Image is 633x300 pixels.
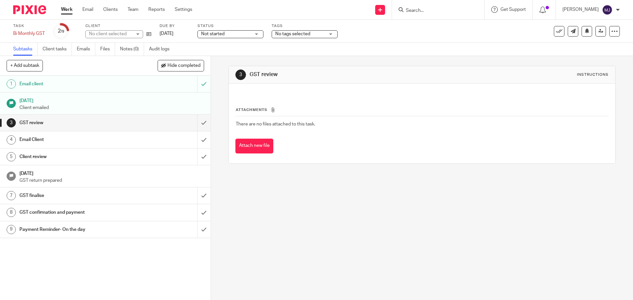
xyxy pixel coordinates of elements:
[7,135,16,145] div: 4
[175,6,192,13] a: Settings
[149,43,174,56] a: Audit logs
[89,31,132,37] div: No client selected
[19,135,134,145] h1: Email Client
[128,6,138,13] a: Team
[562,6,599,13] p: [PERSON_NAME]
[197,149,211,165] div: Mark as done
[13,23,45,29] label: Task
[595,26,606,37] a: Reassign task
[160,31,173,36] span: [DATE]
[197,23,263,29] label: Status
[13,5,46,14] img: Pixie
[500,7,526,12] span: Get Support
[7,152,16,161] div: 5
[160,23,189,29] label: Due by
[146,32,151,37] i: Open client page
[235,69,246,80] div: 3
[602,5,613,15] img: svg%3E
[250,71,436,78] h1: GST review
[197,204,211,221] div: Mark as done
[19,169,204,177] h1: [DATE]
[82,6,93,13] a: Email
[197,131,211,148] div: Mark as done
[19,104,204,111] p: Client emailed
[19,118,134,128] h1: GST review
[7,191,16,200] div: 7
[275,32,310,36] span: No tags selected
[568,26,578,37] a: Send new email to Functional Neurology Limited
[19,225,134,234] h1: Payment Reminder- On the day
[7,118,16,127] div: 3
[236,122,315,126] span: There are no files attached to this task.
[201,32,225,36] span: Not started
[7,79,16,89] div: 1
[43,43,72,56] a: Client tasks
[158,60,204,71] button: Hide completed
[19,177,204,184] p: GST return prepared
[197,76,211,92] div: Mark as to do
[167,63,200,68] span: Hide completed
[13,30,45,37] div: Bi Monthly GST
[103,6,118,13] a: Clients
[85,23,151,29] label: Client
[197,221,211,238] div: Mark as done
[19,152,134,162] h1: Client review
[61,6,73,13] a: Work
[19,96,204,104] h1: [DATE]
[405,8,465,14] input: Search
[197,187,211,204] div: Mark as done
[100,43,115,56] a: Files
[13,43,38,56] a: Subtasks
[61,30,64,33] small: /9
[148,6,165,13] a: Reports
[272,23,338,29] label: Tags
[19,79,134,89] h1: Email client
[19,207,134,217] h1: GST confirmation and payment
[577,72,609,77] div: Instructions
[236,108,267,112] span: Attachments
[7,208,16,217] div: 8
[582,26,592,37] button: Snooze task
[77,43,95,56] a: Emails
[235,139,273,153] button: Attach new file
[19,191,134,201] h1: GST finalise
[197,115,211,131] div: Mark as done
[58,27,64,35] div: 2
[7,60,43,71] button: + Add subtask
[120,43,144,56] a: Notes (0)
[7,225,16,234] div: 9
